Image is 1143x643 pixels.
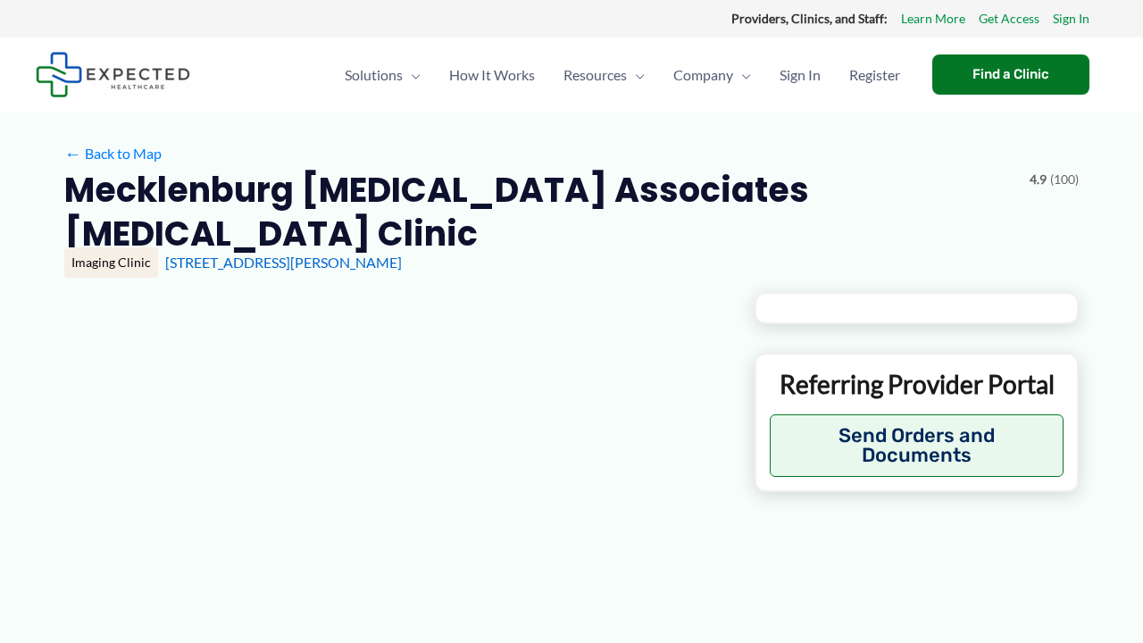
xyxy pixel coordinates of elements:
[563,44,627,106] span: Resources
[435,44,549,106] a: How It Works
[330,44,435,106] a: SolutionsMenu Toggle
[780,44,821,106] span: Sign In
[36,52,190,97] img: Expected Healthcare Logo - side, dark font, small
[345,44,403,106] span: Solutions
[549,44,659,106] a: ResourcesMenu Toggle
[673,44,733,106] span: Company
[64,247,158,278] div: Imaging Clinic
[64,168,1015,256] h2: Mecklenburg [MEDICAL_DATA] Associates [MEDICAL_DATA] Clinic
[659,44,765,106] a: CompanyMenu Toggle
[330,44,914,106] nav: Primary Site Navigation
[1030,168,1047,191] span: 4.9
[901,7,965,30] a: Learn More
[979,7,1039,30] a: Get Access
[64,145,81,162] span: ←
[932,54,1089,95] a: Find a Clinic
[733,44,751,106] span: Menu Toggle
[770,414,1064,477] button: Send Orders and Documents
[849,44,900,106] span: Register
[165,254,402,271] a: [STREET_ADDRESS][PERSON_NAME]
[64,140,162,167] a: ←Back to Map
[1053,7,1089,30] a: Sign In
[770,368,1064,400] p: Referring Provider Portal
[449,44,535,106] span: How It Works
[1050,168,1079,191] span: (100)
[731,11,888,26] strong: Providers, Clinics, and Staff:
[835,44,914,106] a: Register
[627,44,645,106] span: Menu Toggle
[403,44,421,106] span: Menu Toggle
[765,44,835,106] a: Sign In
